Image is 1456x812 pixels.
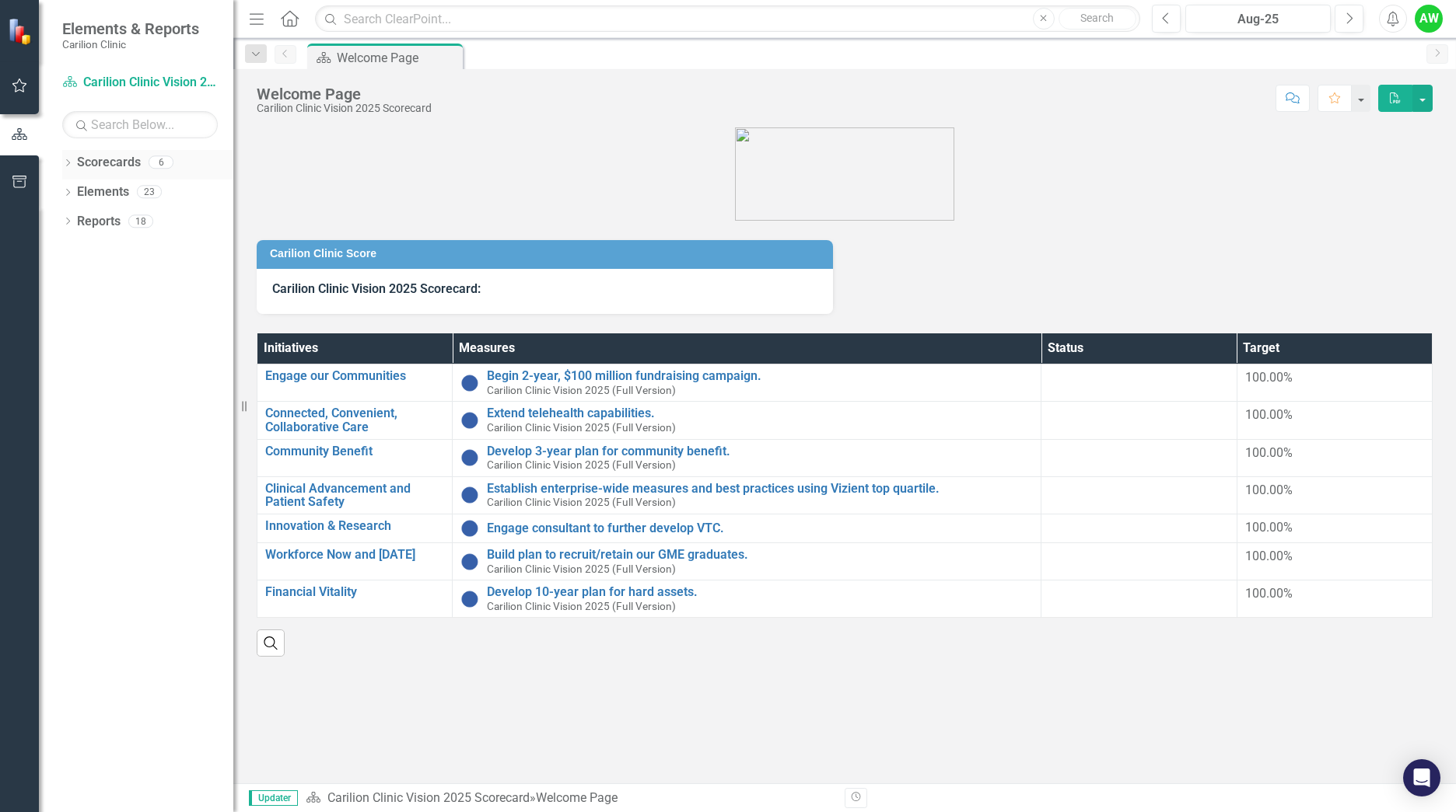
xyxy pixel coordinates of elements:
[460,552,479,571] img: No Information
[1245,586,1293,601] span: 100.00%
[257,542,453,580] td: Double-Click to Edit Right Click for Context Menu
[270,248,825,260] h3: Carilion Clinic Score
[149,156,173,169] div: 6
[257,402,453,439] td: Double-Click to Edit Right Click for Context Menu
[460,519,479,538] img: No Information
[257,85,432,103] div: Welcome Page
[257,476,453,514] td: Double-Click to Edit Right Click for Context Menu
[272,281,481,296] strong: Carilion Clinic Vision 2025 Scorecard:
[257,580,453,618] td: Double-Click to Edit Right Click for Context Menu
[453,364,1041,402] td: Double-Click to Edit Right Click for Context Menu
[735,127,954,221] img: carilion%20clinic%20logo%202.0.png
[77,213,121,231] a: Reports
[487,521,1033,535] a: Engage consultant to further develop VTC.
[265,548,444,562] a: Workforce Now and [DATE]
[453,439,1041,476] td: Double-Click to Edit Right Click for Context Menu
[128,214,153,228] div: 18
[327,790,530,805] a: Carilion Clinic Vision 2025 Scorecard
[265,444,444,458] a: Community Benefit
[1245,370,1293,385] span: 100.00%
[487,563,676,575] span: Carilion Clinic Vision 2025 (Full Version)
[1059,8,1136,30] button: Search
[460,486,479,504] img: No Information
[62,111,218,138] input: Search Below...
[487,548,1033,562] a: Build plan to recruit/retain our GME graduates.
[487,600,676,612] span: Carilion Clinic Vision 2025 (Full Version)
[77,154,141,172] a: Scorecards
[487,384,676,396] span: Carilion Clinic Vision 2025 (Full Version)
[453,402,1041,439] td: Double-Click to Edit Right Click for Context Menu
[487,444,1033,458] a: Develop 3-year plan for community benefit.
[337,48,459,68] div: Welcome Page
[249,790,298,806] span: Updater
[487,369,1033,383] a: Begin 2-year, $100 million fundraising campaign.
[460,448,479,467] img: No Information
[487,482,1033,496] a: Establish enterprise-wide measures and best practices using Vizient top quartile.
[1245,483,1293,497] span: 100.00%
[257,364,453,402] td: Double-Click to Edit Right Click for Context Menu
[1245,407,1293,422] span: 100.00%
[487,406,1033,420] a: Extend telehealth capabilities.
[536,790,618,805] div: Welcome Page
[460,411,479,430] img: No Information
[453,580,1041,618] td: Double-Click to Edit Right Click for Context Menu
[257,514,453,542] td: Double-Click to Edit Right Click for Context Menu
[453,476,1041,514] td: Double-Click to Edit Right Click for Context Menu
[453,542,1041,580] td: Double-Click to Edit Right Click for Context Menu
[265,482,444,509] a: Clinical Advancement and Patient Safety
[1245,549,1293,563] span: 100.00%
[1080,12,1114,24] span: Search
[460,590,479,608] img: No Information
[8,17,35,44] img: ClearPoint Strategy
[453,514,1041,542] td: Double-Click to Edit Right Click for Context Menu
[306,789,833,807] div: »
[265,519,444,533] a: Innovation & Research
[487,496,676,508] span: Carilion Clinic Vision 2025 (Full Version)
[265,585,444,599] a: Financial Vitality
[1415,5,1443,33] button: AW
[487,585,1033,599] a: Develop 10-year plan for hard assets.
[137,186,162,199] div: 23
[315,5,1140,33] input: Search ClearPoint...
[257,439,453,476] td: Double-Click to Edit Right Click for Context Menu
[487,458,676,471] span: Carilion Clinic Vision 2025 (Full Version)
[1403,759,1440,796] div: Open Intercom Messenger
[1245,520,1293,535] span: 100.00%
[265,369,444,383] a: Engage our Communities
[265,406,444,434] a: Connected, Convenient, Collaborative Care
[460,374,479,392] img: No Information
[1185,5,1331,33] button: Aug-25
[487,421,676,434] span: Carilion Clinic Vision 2025 (Full Version)
[62,74,218,92] a: Carilion Clinic Vision 2025 Scorecard
[257,103,432,114] div: Carilion Clinic Vision 2025 Scorecard
[1245,445,1293,460] span: 100.00%
[1191,10,1325,29] div: Aug-25
[62,38,199,51] small: Carilion Clinic
[77,183,129,201] a: Elements
[62,19,199,38] span: Elements & Reports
